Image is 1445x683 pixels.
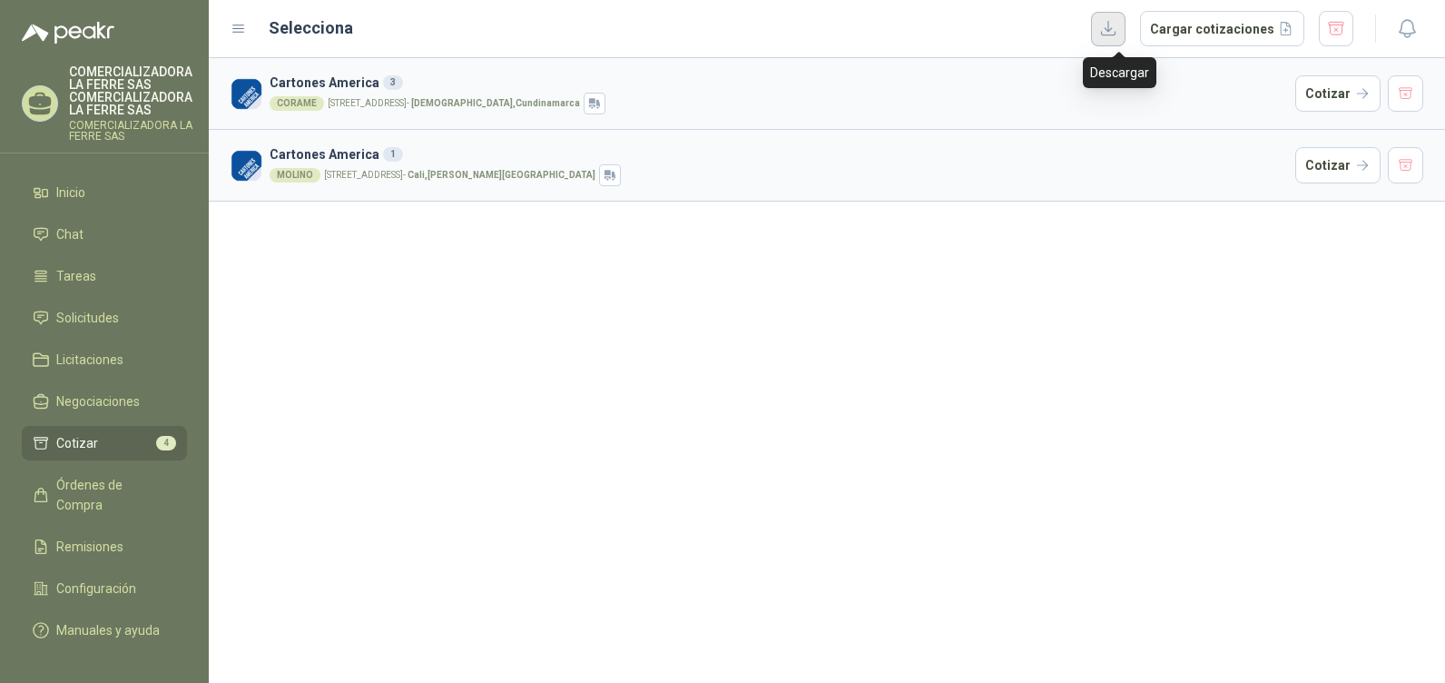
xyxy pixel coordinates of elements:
h3: Cartones America [270,73,1288,93]
span: 4 [156,436,176,450]
p: COMERCIALIZADORA LA FERRE SAS [69,120,192,142]
div: 3 [383,75,403,90]
a: Negociaciones [22,384,187,419]
span: Configuración [56,579,136,599]
a: Licitaciones [22,342,187,377]
h2: Selecciona [269,15,353,41]
div: 1 [383,147,403,162]
img: Company Logo [231,150,262,182]
strong: Cali , [PERSON_NAME][GEOGRAPHIC_DATA] [408,170,595,180]
img: Logo peakr [22,22,114,44]
p: COMERCIALIZADORA LA FERRE SAS COMERCIALIZADORA LA FERRE SAS [69,65,192,116]
span: Manuales y ayuda [56,620,160,640]
span: Órdenes de Compra [56,475,170,515]
div: Descargar [1083,57,1156,88]
span: Negociaciones [56,391,140,411]
button: Cotizar [1295,147,1381,183]
p: [STREET_ADDRESS] - [324,171,595,180]
span: Remisiones [56,537,123,557]
img: Company Logo [231,78,262,110]
a: Solicitudes [22,301,187,335]
span: Licitaciones [56,350,123,370]
h3: Cartones America [270,144,1288,164]
div: MOLINO [270,168,320,183]
span: Tareas [56,266,96,286]
span: Inicio [56,183,85,203]
a: Configuración [22,571,187,606]
button: Cargar cotizaciones [1140,11,1304,47]
p: [STREET_ADDRESS] - [328,99,580,108]
a: Manuales y ayuda [22,613,187,648]
div: CORAME [270,96,324,111]
a: Remisiones [22,530,187,564]
a: Tareas [22,259,187,293]
strong: [DEMOGRAPHIC_DATA] , Cundinamarca [411,98,580,108]
button: Cotizar [1295,75,1381,112]
a: Chat [22,217,187,252]
a: Órdenes de Compra [22,468,187,522]
span: Cotizar [56,433,98,453]
span: Solicitudes [56,308,119,328]
span: Chat [56,224,84,244]
a: Cotizar4 [22,426,187,460]
a: Inicio [22,175,187,210]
